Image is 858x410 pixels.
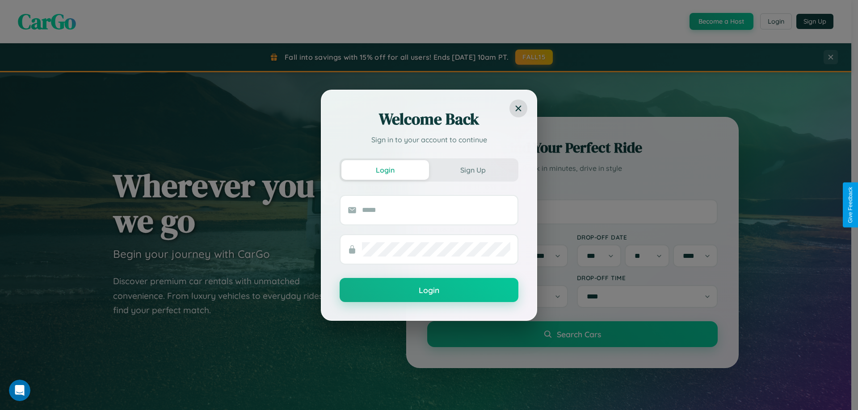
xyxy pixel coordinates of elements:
[341,160,429,180] button: Login
[340,278,518,302] button: Login
[340,108,518,130] h2: Welcome Back
[847,187,854,223] div: Give Feedback
[9,380,30,401] iframe: Intercom live chat
[340,134,518,145] p: Sign in to your account to continue
[429,160,517,180] button: Sign Up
